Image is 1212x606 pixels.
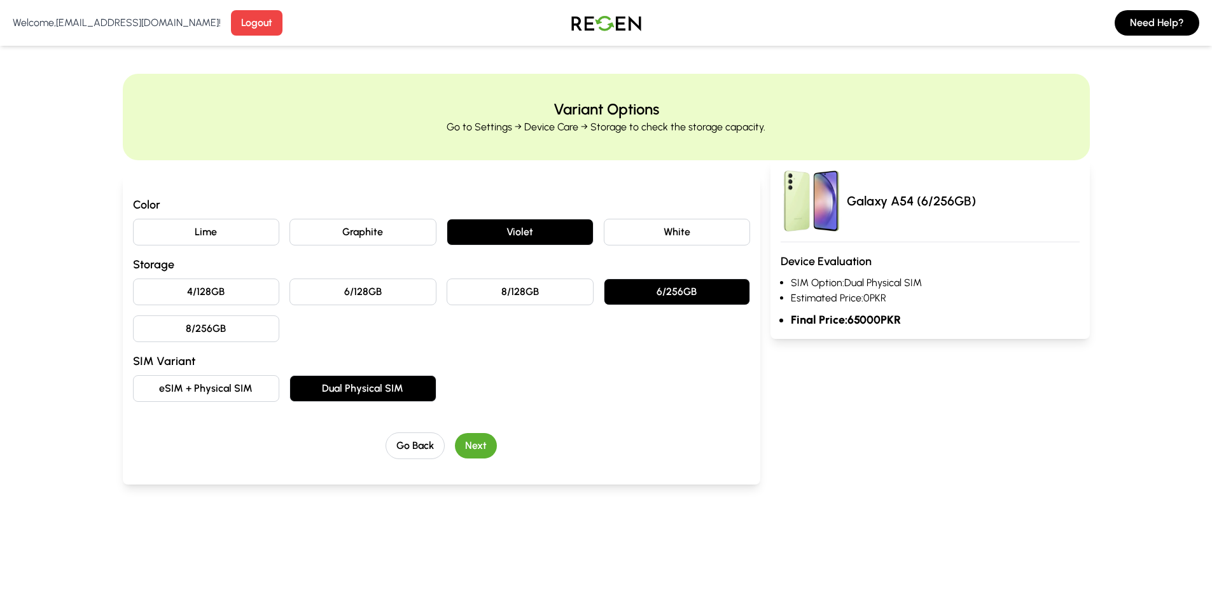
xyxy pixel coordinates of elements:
button: Violet [447,219,594,245]
li: Final Price: 65000 PKR [791,311,1079,329]
h3: SIM Variant [133,352,751,370]
h3: Storage [133,256,751,273]
p: Go to Settings → Device Care → Storage to check the storage capacity. [447,120,765,135]
p: Welcome, [EMAIL_ADDRESS][DOMAIN_NAME] ! [13,15,221,31]
li: Estimated Price: 0 PKR [791,291,1079,306]
p: Galaxy A54 (6/256GB) [847,192,976,210]
button: Need Help? [1115,10,1199,36]
button: Lime [133,219,280,245]
button: Logout [231,10,282,36]
button: 8/128GB [447,279,594,305]
button: Dual Physical SIM [289,375,436,402]
button: 6/256GB [604,279,751,305]
button: 6/128GB [289,279,436,305]
button: White [604,219,751,245]
button: eSIM + Physical SIM [133,375,280,402]
button: Go Back [386,432,445,459]
img: Galaxy A54 [781,170,842,231]
li: SIM Option: Dual Physical SIM [791,275,1079,291]
button: Next [455,433,497,458]
img: Logo [562,5,651,41]
button: 8/256GB [133,315,280,342]
h2: Variant Options [554,99,659,120]
button: Graphite [289,219,436,245]
h3: Device Evaluation [781,252,1079,270]
button: 4/128GB [133,279,280,305]
h3: Color [133,196,751,214]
